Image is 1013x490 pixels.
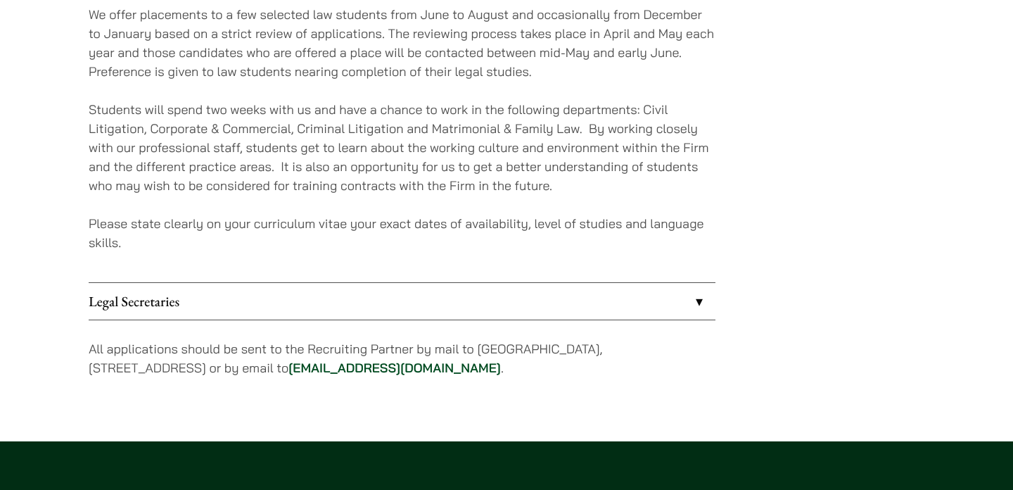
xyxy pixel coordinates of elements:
[288,360,501,376] a: [EMAIL_ADDRESS][DOMAIN_NAME]
[89,100,715,195] p: Students will spend two weeks with us and have a chance to work in the following departments: Civ...
[89,283,715,320] a: Legal Secretaries
[89,339,715,377] p: All applications should be sent to the Recruiting Partner by mail to [GEOGRAPHIC_DATA], [STREET_A...
[89,214,715,252] p: Please state clearly on your curriculum vitae your exact dates of availability, level of studies ...
[89,5,715,81] p: We offer placements to a few selected law students from June to August and occasionally from Dece...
